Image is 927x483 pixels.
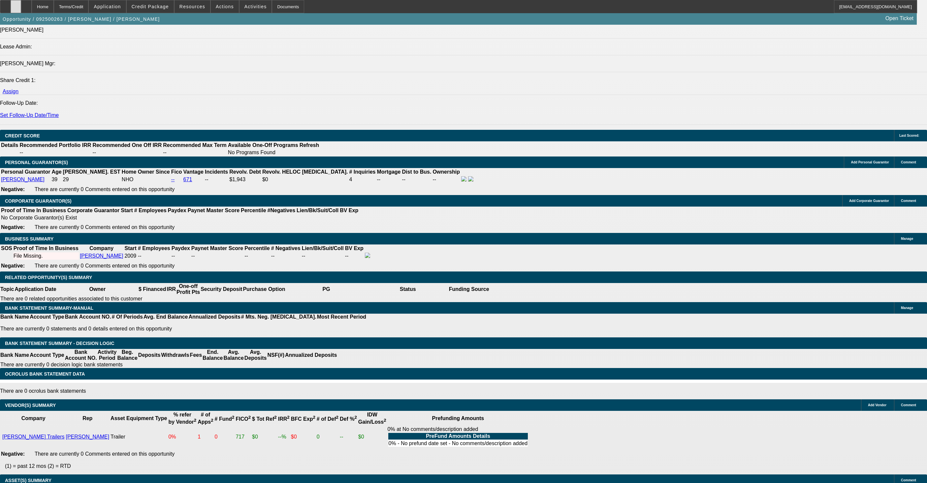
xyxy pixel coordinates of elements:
span: Application [94,4,121,9]
th: Proof of Time In Business [1,207,66,214]
div: 0% at No comments/description added [388,426,529,447]
td: NHO [121,176,170,183]
button: Activities [240,0,272,13]
td: 717 [235,426,251,448]
img: facebook-icon.png [365,253,370,258]
td: -- [205,176,228,183]
b: Revolv. Debt [229,169,261,175]
a: Open Ticket [883,13,916,24]
span: There are currently 0 Comments entered on this opportunity [35,224,175,230]
td: $0 [262,176,348,183]
button: Application [89,0,126,13]
th: Purchase Option [242,283,285,296]
th: Proof of Time In Business [13,245,79,252]
td: 0 [316,426,339,448]
b: % refer by Vendor [168,412,196,425]
a: [PERSON_NAME] [80,253,123,259]
b: PreFund Amounts Details [426,433,490,439]
span: There are currently 0 Comments entered on this opportunity [35,186,175,192]
button: Credit Package [127,0,174,13]
td: 29 [63,176,121,183]
td: -- [92,149,162,156]
td: 1 [197,426,213,448]
b: # Fund [215,416,235,422]
sup: 2 [211,418,213,423]
sup: 2 [232,415,234,420]
th: Bank Account NO. [65,314,112,320]
b: Paynet Master Score [191,245,243,251]
a: Assign [3,89,18,94]
img: facebook-icon.png [461,176,466,182]
th: Annualized Deposits [188,314,240,320]
span: ASSET(S) SUMMARY [5,478,51,483]
td: -- [19,149,91,156]
th: Details [1,142,18,149]
sup: 2 [354,415,357,420]
td: $0 [252,426,277,448]
td: 39 [51,176,62,183]
th: Account Type [29,349,65,361]
span: RELATED OPPORTUNITY(S) SUMMARY [5,275,92,280]
a: [PERSON_NAME] Trailers [2,434,64,440]
td: --% [278,426,290,448]
th: # Of Periods [112,314,143,320]
td: No Programs Found [228,149,299,156]
b: [PERSON_NAME]. EST [63,169,120,175]
b: BV Exp [345,245,364,251]
th: IRR [166,283,176,296]
b: Corporate Guarantor [67,208,119,213]
th: Status [367,283,449,296]
td: -- [345,252,364,260]
b: Revolv. HELOC [MEDICAL_DATA]. [262,169,348,175]
b: Percentile [241,208,266,213]
p: There are currently 0 statements and 0 details entered on this opportunity [0,326,366,332]
button: Actions [211,0,239,13]
td: -- [302,252,344,260]
th: NSF(#) [267,349,285,361]
img: linkedin-icon.png [468,176,473,182]
b: Paynet Master Score [188,208,240,213]
span: Actions [216,4,234,9]
b: Incidents [205,169,228,175]
b: Lien/Bk/Suit/Coll [302,245,344,251]
div: -- [271,253,301,259]
td: 4 [349,176,376,183]
span: Resources [179,4,205,9]
span: VENDOR(S) SUMMARY [5,403,56,408]
b: Negative: [1,186,25,192]
td: 2009 [124,252,137,260]
th: Refresh [299,142,320,149]
th: One-off Profit Pts [176,283,200,296]
span: Comment [901,160,916,164]
b: Prefunding Amounts [432,415,484,421]
span: Comment [901,199,916,203]
b: Percentile [244,245,270,251]
td: 0% - No prefund date set - No comments/description added [388,440,528,447]
p: (1) = past 12 mos (2) = RTD [5,463,927,469]
span: CREDIT SCORE [5,133,40,138]
th: Avg. End Balance [143,314,188,320]
span: Opportunity / 092500263 / [PERSON_NAME] / [PERSON_NAME] [3,16,160,22]
sup: 2 [194,418,196,423]
th: PG [285,283,367,296]
th: Recommended Portfolio IRR [19,142,91,149]
b: Age [51,169,61,175]
td: 0 [214,426,235,448]
th: SOS [1,245,13,252]
b: # Inquiries [349,169,375,175]
a: -- [171,177,175,182]
th: Security Deposit [200,283,242,296]
b: Rep [82,415,92,421]
span: Comment [901,478,916,482]
td: Trailer [110,426,167,448]
th: Recommended One Off IRR [92,142,162,149]
b: Personal Guarantor [1,169,50,175]
td: $1,943 [229,176,261,183]
th: Withdrawls [161,349,189,361]
span: There are currently 0 Comments entered on this opportunity [35,263,175,269]
span: Last Scored: [899,134,919,137]
span: OCROLUS BANK STATEMENT DATA [5,371,85,377]
td: $0 [291,426,316,448]
span: BANK STATEMENT SUMMARY-MANUAL [5,305,93,311]
td: -- [432,176,460,183]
